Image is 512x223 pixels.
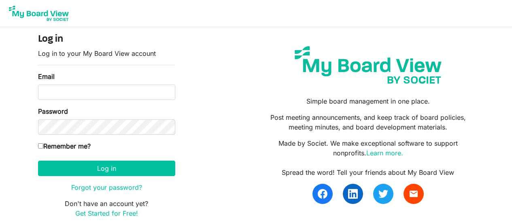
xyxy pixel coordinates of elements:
[289,40,448,90] img: my-board-view-societ.svg
[38,49,175,58] p: Log in to your My Board View account
[38,141,91,151] label: Remember me?
[38,34,175,45] h4: Log in
[75,209,138,217] a: Get Started for Free!
[262,113,474,132] p: Post meeting announcements, and keep track of board policies, meeting minutes, and board developm...
[38,143,43,149] input: Remember me?
[6,3,71,23] img: My Board View Logo
[262,138,474,158] p: Made by Societ. We make exceptional software to support nonprofits.
[38,72,55,81] label: Email
[262,96,474,106] p: Simple board management in one place.
[38,161,175,176] button: Log in
[409,189,419,199] span: email
[71,183,142,191] a: Forgot your password?
[38,106,68,116] label: Password
[366,149,403,157] a: Learn more.
[404,184,424,204] a: email
[318,189,327,199] img: facebook.svg
[348,189,358,199] img: linkedin.svg
[38,199,175,218] p: Don't have an account yet?
[378,189,388,199] img: twitter.svg
[262,168,474,177] div: Spread the word! Tell your friends about My Board View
